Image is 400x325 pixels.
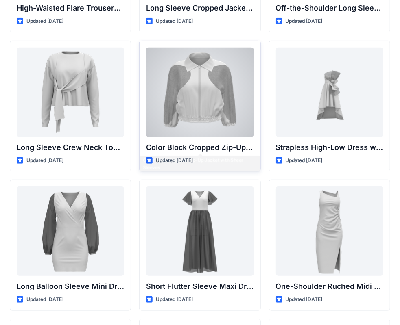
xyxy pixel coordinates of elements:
[146,48,254,137] a: Color Block Cropped Zip-Up Jacket with Sheer Sleeves
[156,17,193,26] p: Updated [DATE]
[26,17,63,26] p: Updated [DATE]
[146,186,254,276] a: Short Flutter Sleeve Maxi Dress with Contrast Bodice and Sheer Overlay
[286,17,323,26] p: Updated [DATE]
[156,156,193,165] p: Updated [DATE]
[276,2,383,14] p: Off-the-Shoulder Long Sleeve Top
[17,2,124,14] p: High-Waisted Flare Trousers with Button Detail
[286,295,323,304] p: Updated [DATE]
[17,281,124,292] p: Long Balloon Sleeve Mini Dress with Wrap Bodice
[146,142,254,153] p: Color Block Cropped Zip-Up Jacket with Sheer Sleeves
[17,186,124,276] a: Long Balloon Sleeve Mini Dress with Wrap Bodice
[156,295,193,304] p: Updated [DATE]
[276,186,383,276] a: One-Shoulder Ruched Midi Dress with Slit
[286,156,323,165] p: Updated [DATE]
[276,281,383,292] p: One-Shoulder Ruched Midi Dress with Slit
[26,295,63,304] p: Updated [DATE]
[26,156,63,165] p: Updated [DATE]
[17,142,124,153] p: Long Sleeve Crew Neck Top with Asymmetrical Tie Detail
[146,2,254,14] p: Long Sleeve Cropped Jacket with Mandarin Collar and Shoulder Detail
[276,142,383,153] p: Strapless High-Low Dress with Side Bow Detail
[146,281,254,292] p: Short Flutter Sleeve Maxi Dress with Contrast [PERSON_NAME] and [PERSON_NAME]
[276,48,383,137] a: Strapless High-Low Dress with Side Bow Detail
[17,48,124,137] a: Long Sleeve Crew Neck Top with Asymmetrical Tie Detail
